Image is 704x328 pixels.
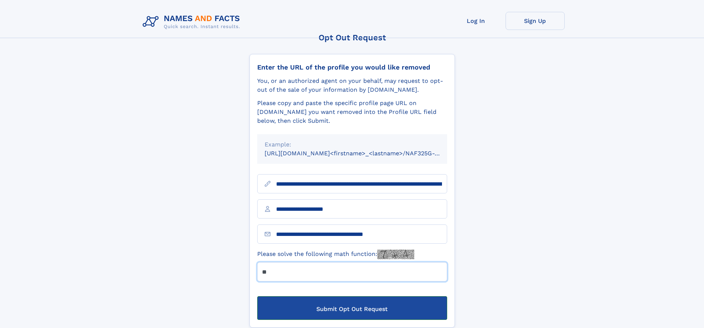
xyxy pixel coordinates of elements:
button: Submit Opt Out Request [257,296,447,320]
img: Logo Names and Facts [140,12,246,32]
div: Example: [265,140,440,149]
a: Log In [446,12,506,30]
a: Sign Up [506,12,565,30]
div: You, or an authorized agent on your behalf, may request to opt-out of the sale of your informatio... [257,77,447,94]
div: Enter the URL of the profile you would like removed [257,63,447,71]
small: [URL][DOMAIN_NAME]<firstname>_<lastname>/NAF325G-xxxxxxxx [265,150,461,157]
div: Please copy and paste the specific profile page URL on [DOMAIN_NAME] you want removed into the Pr... [257,99,447,125]
label: Please solve the following math function: [257,250,414,259]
